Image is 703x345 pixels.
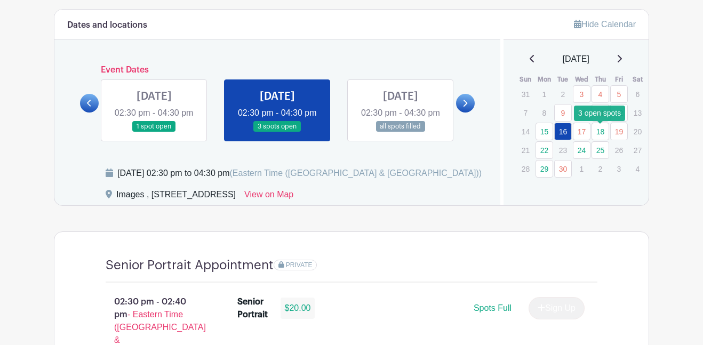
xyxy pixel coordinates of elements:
p: 10 [573,105,590,121]
th: Sun [516,74,535,85]
p: 8 [536,105,553,121]
p: 21 [517,142,534,158]
a: 15 [536,123,553,140]
a: View on Map [244,188,293,205]
a: 22 [536,141,553,159]
div: 3 open spots [574,106,625,121]
a: 18 [592,123,609,140]
p: 1 [573,161,590,177]
p: 4 [629,161,646,177]
p: 1 [536,86,553,102]
p: 23 [554,142,572,158]
a: 30 [554,160,572,178]
p: 7 [517,105,534,121]
a: 3 [573,85,590,103]
a: 5 [610,85,628,103]
p: 2 [592,161,609,177]
a: 19 [610,123,628,140]
h6: Dates and locations [67,20,147,30]
p: 31 [517,86,534,102]
a: 17 [573,123,590,140]
h6: Event Dates [99,65,456,75]
h4: Senior Portrait Appointment [106,258,274,273]
p: 2 [554,86,572,102]
p: 28 [517,161,534,177]
span: (Eastern Time ([GEOGRAPHIC_DATA] & [GEOGRAPHIC_DATA])) [229,169,482,178]
p: 26 [610,142,628,158]
th: Tue [554,74,572,85]
span: [DATE] [563,53,589,66]
p: 13 [629,105,646,121]
th: Fri [610,74,628,85]
a: 29 [536,160,553,178]
p: 27 [629,142,646,158]
a: Hide Calendar [574,20,636,29]
a: 16 [554,123,572,140]
div: [DATE] 02:30 pm to 04:30 pm [117,167,482,180]
div: Senior Portrait [237,295,268,321]
span: Spots Full [474,303,512,312]
div: Images , [STREET_ADDRESS] [116,188,236,205]
a: 9 [554,104,572,122]
p: 6 [629,86,646,102]
p: 3 [610,161,628,177]
th: Mon [535,74,554,85]
div: $20.00 [281,298,315,319]
th: Sat [628,74,647,85]
a: 4 [592,85,609,103]
a: 24 [573,141,590,159]
th: Wed [572,74,591,85]
p: 20 [629,123,646,140]
p: 14 [517,123,534,140]
a: 25 [592,141,609,159]
span: PRIVATE [286,261,313,269]
th: Thu [591,74,610,85]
